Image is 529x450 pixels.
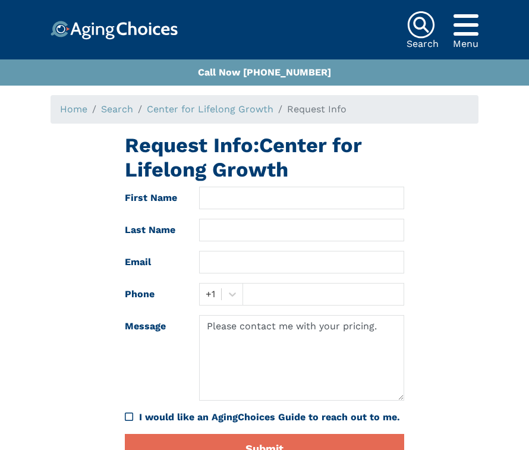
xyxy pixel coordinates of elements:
a: Center for Lifelong Growth [147,103,273,115]
label: First Name [116,187,190,209]
a: Search [101,103,133,115]
h1: Request Info: Center for Lifelong Growth [125,133,404,182]
div: Search [407,39,439,49]
span: Request Info [287,103,347,115]
label: Phone [116,283,190,306]
a: Home [60,103,87,115]
label: Message [116,315,190,401]
textarea: Please contact me with your pricing. [199,315,404,401]
div: Menu [453,39,478,49]
div: I would like an AgingChoices Guide to reach out to me. [125,410,404,424]
nav: breadcrumb [51,95,478,124]
label: Last Name [116,219,190,241]
div: Popover trigger [453,11,478,39]
label: Email [116,251,190,273]
div: I would like an AgingChoices Guide to reach out to me. [139,410,404,424]
a: Call Now [PHONE_NUMBER] [198,67,331,78]
img: search-icon.svg [407,11,435,39]
img: Choice! [51,21,178,40]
